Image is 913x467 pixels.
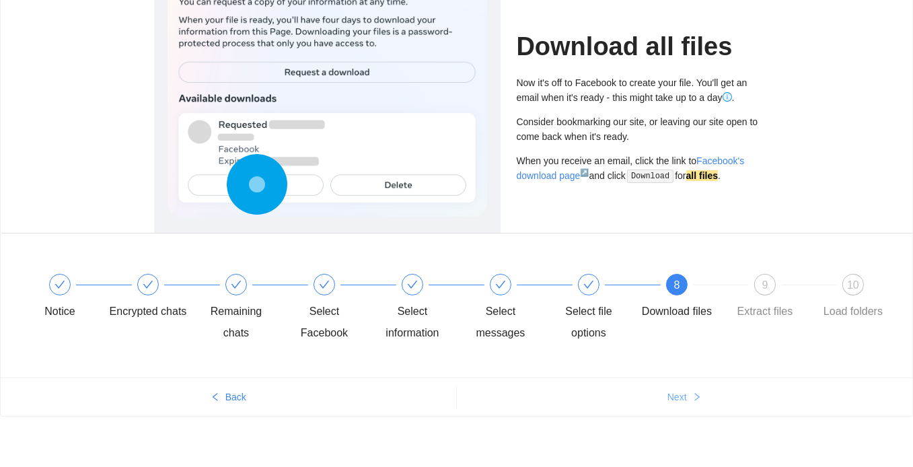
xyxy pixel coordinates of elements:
[847,279,859,291] span: 10
[211,392,220,403] span: left
[737,301,793,322] div: Extract files
[407,279,418,290] span: check
[517,31,760,63] h1: Download all files
[814,274,892,322] div: 10Load folders
[110,301,187,322] div: Encrypted chats
[667,390,687,404] span: Next
[550,301,628,344] div: Select file options
[517,75,760,105] div: Now it's off to Facebook to create your file. You'll get an email when it's ready - this might ta...
[580,168,589,176] sup: ↗
[495,279,506,290] span: check
[824,301,883,322] div: Load folders
[285,274,373,344] div: Select Facebook
[319,279,330,290] span: check
[462,274,550,344] div: Select messages
[373,301,451,344] div: Select information
[674,279,680,291] span: 8
[642,301,712,322] div: Download files
[197,274,285,344] div: Remaining chats
[197,301,275,344] div: Remaining chats
[231,279,242,290] span: check
[373,274,462,344] div: Select information
[583,279,594,290] span: check
[686,170,718,181] strong: all files
[517,114,760,144] div: Consider bookmarking our site, or leaving our site open to come back when it's ready.
[1,386,456,408] button: leftBack
[462,301,540,344] div: Select messages
[762,279,768,291] span: 9
[21,274,109,322] div: Notice
[143,279,153,290] span: check
[550,274,638,344] div: Select file options
[627,170,673,183] code: Download
[54,279,65,290] span: check
[225,390,246,404] span: Back
[44,301,75,322] div: Notice
[638,274,726,322] div: 8Download files
[517,153,760,184] div: When you receive an email, click the link to and click for .
[109,274,197,322] div: Encrypted chats
[457,386,913,408] button: Nextright
[285,301,363,344] div: Select Facebook
[726,274,814,322] div: 9Extract files
[692,392,702,403] span: right
[723,92,732,102] span: info-circle
[517,155,745,181] a: Facebook's download page↗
